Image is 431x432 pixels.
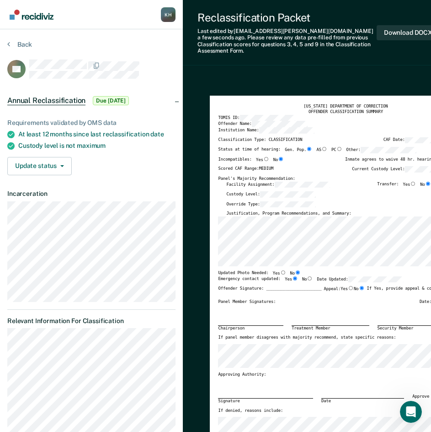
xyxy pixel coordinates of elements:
div: Signature [218,398,313,404]
div: Updated Photo Needed: [218,270,301,276]
label: Facility Assignment: [226,182,330,188]
span: Due [DATE] [93,96,129,105]
input: No [359,286,365,290]
label: Yes [285,276,298,283]
div: Panel Member Signatures: [218,299,276,305]
span: maximum [77,142,106,149]
input: Offender Name: [252,121,308,127]
input: Other: [361,147,416,153]
span: a few seconds ago [197,34,245,41]
button: Back [7,40,32,49]
input: Yes [263,157,269,161]
label: Other: [346,147,416,153]
label: Override Type: [226,201,315,208]
label: No [302,276,313,283]
img: Recidiviz [10,10,53,20]
input: Override Type: [260,201,316,208]
input: No [307,276,313,281]
div: Date [321,398,404,404]
input: Facility Assignment: [275,182,330,188]
label: Yes [256,157,269,163]
input: Gen. Pop. [306,147,312,151]
label: Appeal: [324,286,364,296]
label: Institution Name: [218,127,314,134]
label: No [290,270,301,276]
div: Requirements validated by OMS data [7,119,176,127]
label: Yes [341,286,354,292]
span: date [150,130,164,138]
span: Annual Reclassification [7,96,85,105]
label: Custody Level: [226,191,315,198]
label: Offender Name: [218,121,307,127]
label: Date Updated: [317,276,404,283]
iframe: Intercom live chat [400,401,422,423]
input: Custody Level: [260,191,316,198]
div: Emergency contact updated: [218,276,404,286]
div: At least 12 months since last reclassification [18,130,176,138]
label: Classification Type: CLASSIFICATION [218,137,302,144]
label: AS [316,147,327,153]
label: Scored CAF Range: MEDIUM [218,166,273,173]
input: No [295,270,301,275]
input: Yes [410,182,416,186]
input: Institution Name: [259,127,315,134]
label: If panel member disagrees with majority recommend, state specific reasons: [218,335,396,340]
div: Last edited by [EMAIL_ADDRESS][PERSON_NAME][DOMAIN_NAME] . Please review any data pre-filled from... [197,28,377,54]
div: Reclassification Packet [197,11,377,24]
label: Gen. Pop. [285,147,312,153]
label: PC [331,147,342,153]
label: Justification, Program Recommendations, and Summary: [226,211,351,216]
input: Yes [280,270,286,275]
button: Update status [7,157,72,175]
label: Yes [273,270,286,276]
dt: Incarceration [7,190,176,198]
dt: Relevant Information For Classification [7,317,176,325]
div: K H [161,7,176,22]
input: No [425,182,431,186]
button: Profile dropdown button [161,7,176,22]
div: Custody level is not [18,142,176,150]
label: No [273,157,284,163]
div: Status at time of hearing: [218,147,416,157]
input: TOMIS ID: [240,115,296,121]
input: AS [321,147,327,151]
label: No [354,286,365,292]
label: TOMIS ID: [218,115,295,121]
label: If denied, reasons include: [218,408,283,414]
input: Yes [292,276,298,281]
label: Yes [403,182,416,188]
label: No [420,182,431,188]
input: Yes [348,286,354,290]
div: Chairperson [218,325,283,331]
input: Date Updated: [348,276,404,283]
div: Treatment Member [292,325,369,331]
div: Incompatibles: [218,157,284,167]
input: PC [336,147,342,151]
input: No [278,157,284,161]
